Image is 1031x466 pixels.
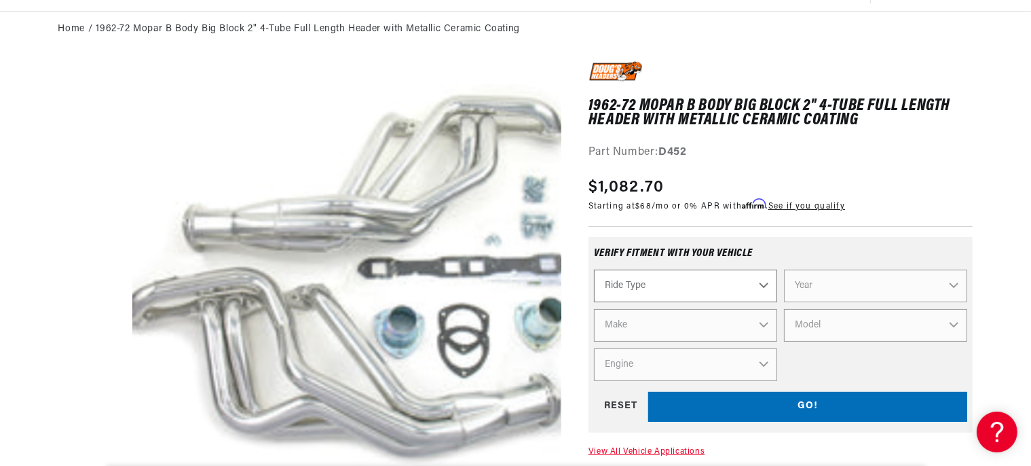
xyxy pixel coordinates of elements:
a: See if you qualify - Learn more about Affirm Financing (opens in modal) [768,202,845,211]
div: Part Number: [588,144,973,162]
select: Make [594,309,777,342]
a: Home [58,22,85,37]
span: $1,082.70 [588,175,664,200]
a: 1962-72 Mopar B Body Big Block 2" 4-Tube Full Length Header with Metallic Ceramic Coating [96,22,520,37]
strong: D452 [658,147,686,158]
h1: 1962-72 Mopar B Body Big Block 2" 4-Tube Full Length Header with Metallic Ceramic Coating [588,99,973,127]
select: Model [784,309,967,342]
select: Ride Type [594,270,777,302]
select: Engine [594,348,777,381]
p: Starting at /mo or 0% APR with . [588,200,845,213]
div: Verify fitment with your vehicle [594,248,968,270]
a: View All Vehicle Applications [588,448,705,456]
span: $68 [635,202,652,211]
nav: breadcrumbs [58,22,973,37]
select: Year [784,270,967,302]
span: Affirm [743,199,766,209]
